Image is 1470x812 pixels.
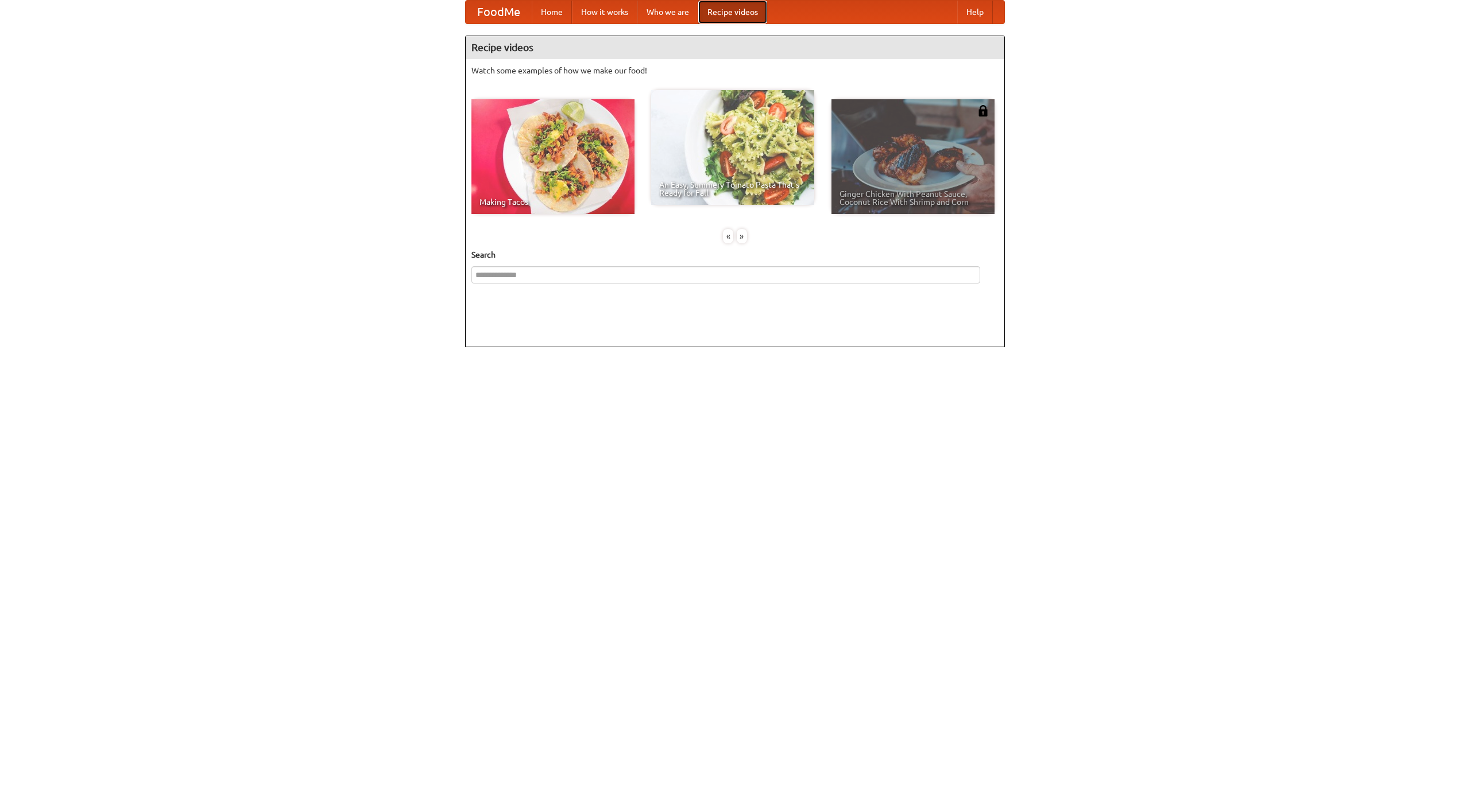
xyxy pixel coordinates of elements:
div: « [723,229,733,243]
a: An Easy, Summery Tomato Pasta That's Ready for Fall [651,90,814,205]
h5: Search [471,249,999,261]
h4: Recipe videos [466,36,1004,59]
a: Home [532,1,572,24]
a: Making Tacos [471,99,635,214]
a: FoodMe [466,1,532,24]
a: Help [957,1,993,24]
a: Who we are [637,1,698,24]
div: » [737,229,747,243]
span: An Easy, Summery Tomato Pasta That's Ready for Fall [659,181,806,197]
a: Recipe videos [698,1,767,24]
p: Watch some examples of how we make our food! [471,65,999,76]
img: 483408.png [977,105,989,116]
a: How it works [572,1,637,24]
span: Making Tacos [479,198,626,206]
